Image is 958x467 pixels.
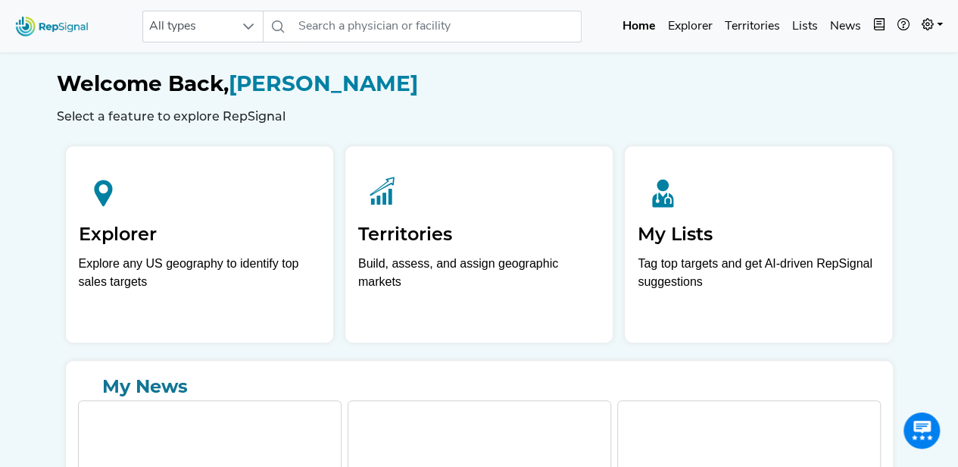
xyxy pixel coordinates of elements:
[57,109,902,124] h6: Select a feature to explore RepSignal
[57,71,902,97] h1: [PERSON_NAME]
[616,11,662,42] a: Home
[143,11,234,42] span: All types
[358,224,600,246] h2: Territories
[345,146,613,343] a: TerritoriesBuild, assess, and assign geographic markets
[625,146,892,343] a: My ListsTag top targets and get AI-driven RepSignal suggestions
[638,224,879,246] h2: My Lists
[79,255,320,291] div: Explore any US geography to identify top sales targets
[719,11,786,42] a: Territories
[824,11,867,42] a: News
[662,11,719,42] a: Explorer
[57,71,229,96] span: Welcome Back,
[78,373,881,400] a: My News
[867,11,891,42] button: Intel Book
[786,11,824,42] a: Lists
[66,146,333,343] a: ExplorerExplore any US geography to identify top sales targets
[638,255,879,299] p: Tag top targets and get AI-driven RepSignal suggestions
[292,11,582,42] input: Search a physician or facility
[79,224,320,246] h2: Explorer
[358,255,600,299] p: Build, assess, and assign geographic markets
